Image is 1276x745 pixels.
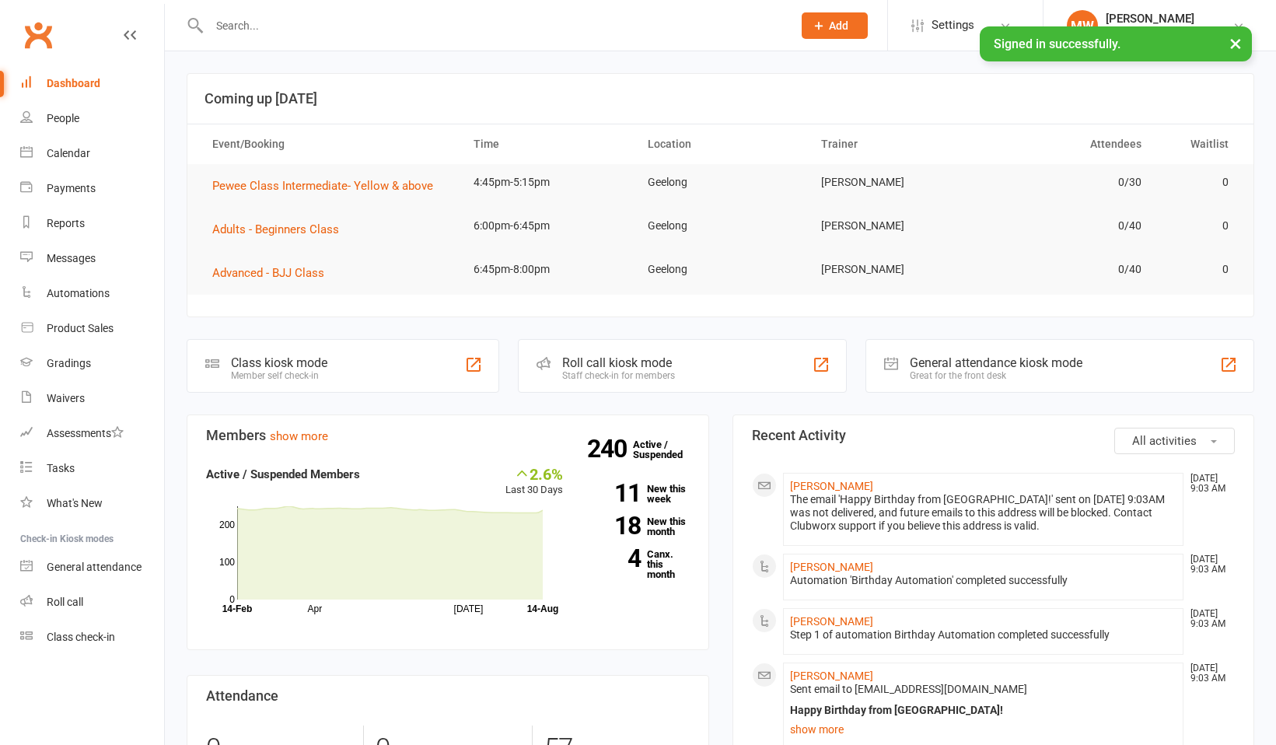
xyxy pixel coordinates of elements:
[1114,428,1235,454] button: All activities
[47,596,83,608] div: Roll call
[634,164,808,201] td: Geelong
[932,8,974,43] span: Settings
[270,429,328,443] a: show more
[1183,554,1234,575] time: [DATE] 9:03 AM
[586,549,690,579] a: 4Canx. this month
[206,428,690,443] h3: Members
[47,392,85,404] div: Waivers
[633,428,701,471] a: 240Active / Suspended
[562,355,675,370] div: Roll call kiosk mode
[790,683,1027,695] span: Sent email to [EMAIL_ADDRESS][DOMAIN_NAME]
[790,480,873,492] a: [PERSON_NAME]
[460,124,634,164] th: Time
[231,370,327,381] div: Member self check-in
[47,561,142,573] div: General attendance
[47,252,96,264] div: Messages
[807,208,981,244] td: [PERSON_NAME]
[20,66,164,101] a: Dashboard
[460,208,634,244] td: 6:00pm-6:45pm
[47,462,75,474] div: Tasks
[1183,609,1234,629] time: [DATE] 9:03 AM
[20,171,164,206] a: Payments
[20,381,164,416] a: Waivers
[20,416,164,451] a: Assessments
[231,355,327,370] div: Class kiosk mode
[212,179,433,193] span: Pewee Class Intermediate- Yellow & above
[460,164,634,201] td: 4:45pm-5:15pm
[20,550,164,585] a: General attendance kiosk mode
[586,484,690,504] a: 11New this week
[20,276,164,311] a: Automations
[20,486,164,521] a: What's New
[1183,474,1234,494] time: [DATE] 9:03 AM
[807,124,981,164] th: Trainer
[47,357,91,369] div: Gradings
[212,177,444,195] button: Pewee Class Intermediate- Yellow & above
[47,497,103,509] div: What's New
[634,208,808,244] td: Geelong
[47,287,110,299] div: Automations
[790,493,1177,533] div: The email 'Happy Birthday from [GEOGRAPHIC_DATA]!' sent on [DATE] 9:03AM was not delivered, and f...
[790,561,873,573] a: [PERSON_NAME]
[790,670,873,682] a: [PERSON_NAME]
[206,467,360,481] strong: Active / Suspended Members
[20,620,164,655] a: Class kiosk mode
[910,370,1082,381] div: Great for the front desk
[802,12,868,39] button: Add
[20,241,164,276] a: Messages
[47,112,79,124] div: People
[47,322,114,334] div: Product Sales
[205,15,781,37] input: Search...
[212,264,335,282] button: Advanced - BJJ Class
[20,136,164,171] a: Calendar
[47,427,124,439] div: Assessments
[505,465,563,482] div: 2.6%
[20,101,164,136] a: People
[752,428,1236,443] h3: Recent Activity
[20,585,164,620] a: Roll call
[1132,434,1197,448] span: All activities
[1183,663,1234,684] time: [DATE] 9:03 AM
[212,220,350,239] button: Adults - Beginners Class
[505,465,563,498] div: Last 30 Days
[790,615,873,628] a: [PERSON_NAME]
[20,311,164,346] a: Product Sales
[206,688,690,704] h3: Attendance
[47,182,96,194] div: Payments
[47,631,115,643] div: Class check-in
[47,147,90,159] div: Calendar
[910,355,1082,370] div: General attendance kiosk mode
[790,628,1177,642] div: Step 1 of automation Birthday Automation completed successfully
[790,574,1177,587] div: Automation 'Birthday Automation' completed successfully
[586,514,641,537] strong: 18
[47,77,100,89] div: Dashboard
[634,251,808,288] td: Geelong
[829,19,848,32] span: Add
[562,370,675,381] div: Staff check-in for members
[586,547,641,570] strong: 4
[460,251,634,288] td: 6:45pm-8:00pm
[212,266,324,280] span: Advanced - BJJ Class
[20,451,164,486] a: Tasks
[790,704,1177,717] div: Happy Birthday from [GEOGRAPHIC_DATA]!
[19,16,58,54] a: Clubworx
[47,217,85,229] div: Reports
[586,481,641,505] strong: 11
[212,222,339,236] span: Adults - Beginners Class
[807,251,981,288] td: [PERSON_NAME]
[807,164,981,201] td: [PERSON_NAME]
[587,437,633,460] strong: 240
[586,516,690,537] a: 18New this month
[205,91,1236,107] h3: Coming up [DATE]
[790,719,1177,740] a: show more
[198,124,460,164] th: Event/Booking
[20,206,164,241] a: Reports
[634,124,808,164] th: Location
[20,346,164,381] a: Gradings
